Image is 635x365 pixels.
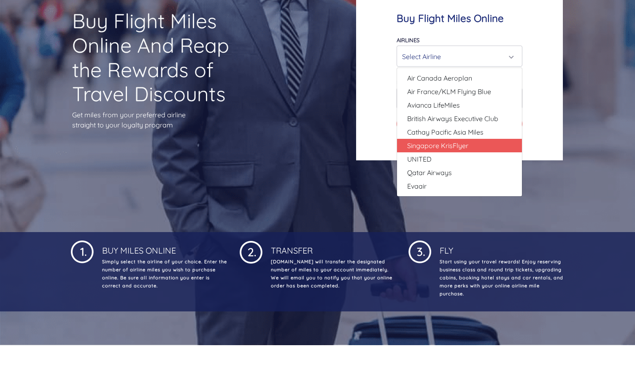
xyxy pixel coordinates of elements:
span: Evaair [407,181,427,191]
span: Qatar Airways [407,168,452,178]
div: Select Airline [402,49,512,65]
img: 1 [408,239,431,263]
span: Air France/KLM Flying Blue [407,87,491,97]
h4: Buy Flight Miles Online [397,12,522,24]
span: Singapore KrisFlyer [407,141,468,151]
label: Airlines [397,37,419,43]
p: Simply select the airline of your choice. Enter the number of airline miles you wish to purchase ... [100,258,227,290]
span: British Airways Executive Club [407,114,498,124]
button: Select Airline [397,46,522,67]
span: Air Canada Aeroplan [407,73,472,83]
p: [DOMAIN_NAME] will transfer the designated number of miles to your account immediately. We will e... [269,258,396,290]
span: Avianca LifeMiles [407,100,460,110]
p: Start using your travel rewards! Enjoy reserving business class and round trip tickets, upgrading... [438,258,565,298]
h1: Buy Flight Miles Online And Reap the Rewards of Travel Discounts [72,9,245,106]
h4: Buy Miles Online [100,239,227,256]
span: Cathay Pacific Asia Miles [407,127,484,137]
p: Get miles from your preferred airline straight to your loyalty program [72,110,245,130]
img: 1 [240,239,262,264]
span: UNITED [407,154,432,164]
h4: Transfer [269,239,396,256]
img: 1 [71,239,94,263]
h4: Fly [438,239,565,256]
